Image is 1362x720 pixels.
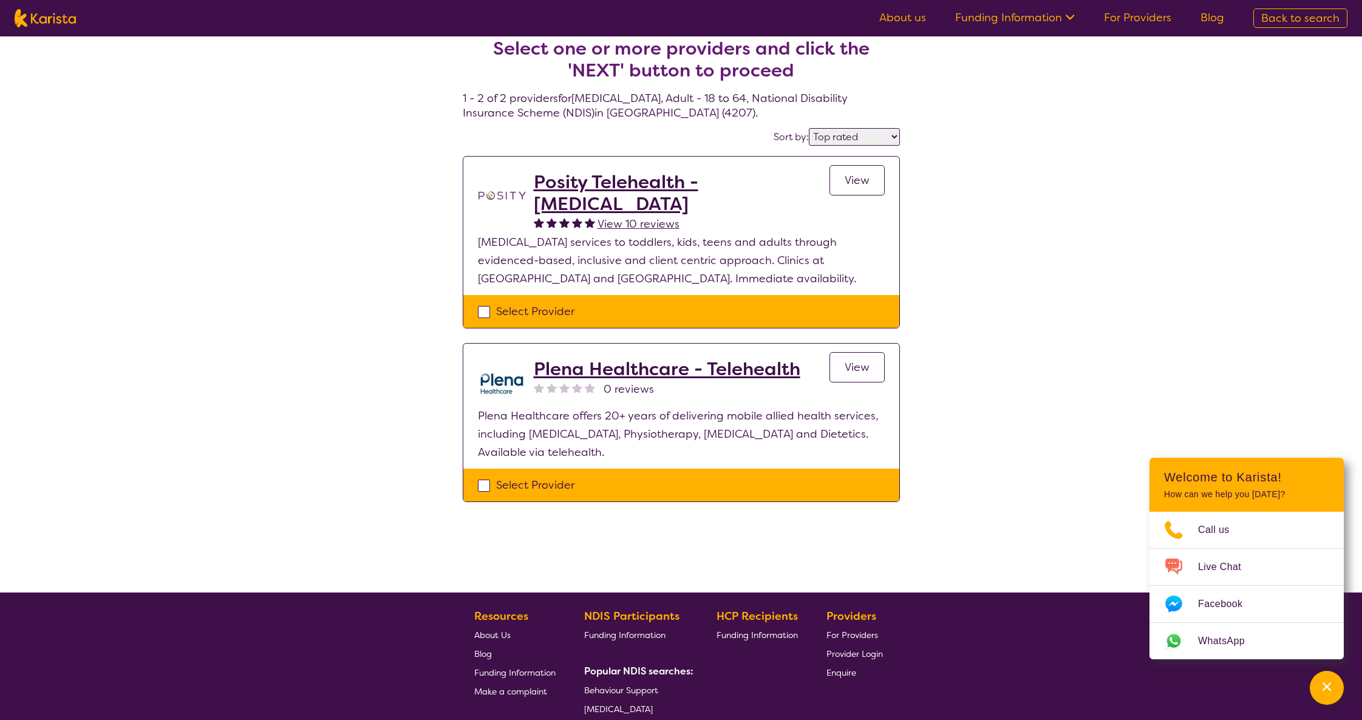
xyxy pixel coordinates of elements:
[559,217,570,228] img: fullstar
[598,217,679,231] span: View 10 reviews
[478,407,885,461] p: Plena Healthcare offers 20+ years of delivering mobile allied health services, including [MEDICAL...
[1149,458,1344,659] div: Channel Menu
[845,173,870,188] span: View
[474,663,556,682] a: Funding Information
[572,217,582,228] img: fullstar
[463,8,900,120] h4: 1 - 2 of 2 providers for [MEDICAL_DATA] , Adult - 18 to 64 , National Disability Insurance Scheme...
[826,630,878,640] span: For Providers
[879,10,926,25] a: About us
[1198,558,1256,576] span: Live Chat
[1198,521,1244,539] span: Call us
[474,667,556,678] span: Funding Information
[1164,470,1329,484] h2: Welcome to Karista!
[584,630,666,640] span: Funding Information
[474,682,556,701] a: Make a complaint
[584,665,693,678] b: Popular NDIS searches:
[598,215,679,233] a: View 10 reviews
[474,648,492,659] span: Blog
[1253,8,1347,28] a: Back to search
[584,699,689,718] a: [MEDICAL_DATA]
[1198,632,1259,650] span: WhatsApp
[955,10,1075,25] a: Funding Information
[534,217,544,228] img: fullstar
[1104,10,1171,25] a: For Providers
[1149,512,1344,659] ul: Choose channel
[584,685,658,696] span: Behaviour Support
[478,358,526,407] img: qwv9egg5taowukv2xnze.png
[1198,595,1257,613] span: Facebook
[1164,489,1329,500] p: How can we help you [DATE]?
[474,630,511,640] span: About Us
[604,380,654,398] span: 0 reviews
[477,38,885,81] h2: Select one or more providers and click the 'NEXT' button to proceed
[826,625,883,644] a: For Providers
[829,165,885,195] a: View
[584,681,689,699] a: Behaviour Support
[826,667,856,678] span: Enquire
[547,382,557,393] img: nonereviewstar
[1200,10,1224,25] a: Blog
[717,609,798,623] b: HCP Recipients
[572,382,582,393] img: nonereviewstar
[1310,671,1344,705] button: Channel Menu
[826,609,876,623] b: Providers
[826,644,883,663] a: Provider Login
[585,382,595,393] img: nonereviewstar
[15,9,76,27] img: Karista logo
[826,648,883,659] span: Provider Login
[829,352,885,382] a: View
[717,625,798,644] a: Funding Information
[1261,11,1340,25] span: Back to search
[559,382,570,393] img: nonereviewstar
[774,131,809,143] label: Sort by:
[845,360,870,375] span: View
[717,630,798,640] span: Funding Information
[474,609,528,623] b: Resources
[474,625,556,644] a: About Us
[584,704,653,715] span: [MEDICAL_DATA]
[478,171,526,220] img: t1bslo80pcylnzwjhndq.png
[584,609,679,623] b: NDIS Participants
[584,625,689,644] a: Funding Information
[1149,623,1344,659] a: Web link opens in a new tab.
[534,171,829,215] a: Posity Telehealth - [MEDICAL_DATA]
[534,382,544,393] img: nonereviewstar
[534,358,800,380] a: Plena Healthcare - Telehealth
[474,686,547,697] span: Make a complaint
[585,217,595,228] img: fullstar
[547,217,557,228] img: fullstar
[826,663,883,682] a: Enquire
[474,644,556,663] a: Blog
[478,233,885,288] p: [MEDICAL_DATA] services to toddlers, kids, teens and adults through evidenced-based, inclusive an...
